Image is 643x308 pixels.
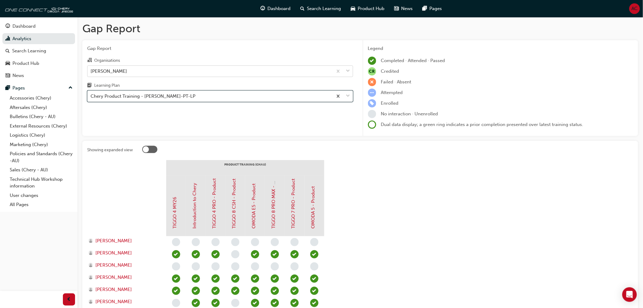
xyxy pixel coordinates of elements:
[12,23,36,30] div: Dashboard
[87,147,133,153] div: Showing expanded view
[251,184,257,229] a: OMODA E5 - Product
[95,274,132,281] span: [PERSON_NAME]
[418,2,447,15] a: pages-iconPages
[172,238,180,246] span: learningRecordVerb_NONE-icon
[429,5,442,12] span: Pages
[368,99,376,107] span: learningRecordVerb_ENROLL-icon
[231,299,239,307] span: learningRecordVerb_NONE-icon
[211,238,220,246] span: learningRecordVerb_NONE-icon
[251,299,259,307] span: learningRecordVerb_PASS-icon
[95,286,132,293] span: [PERSON_NAME]
[381,90,403,95] span: Attempted
[172,250,180,258] span: learningRecordVerb_PASS-icon
[88,286,160,293] a: [PERSON_NAME]
[256,2,295,15] a: guage-iconDashboard
[95,237,132,244] span: [PERSON_NAME]
[251,238,259,246] span: learningRecordVerb_NONE-icon
[172,275,180,283] span: learningRecordVerb_PASS-icon
[381,58,445,63] span: Completed · Attended · Passed
[172,262,180,271] span: learningRecordVerb_NONE-icon
[267,5,291,12] span: Dashboard
[87,58,92,63] span: organisation-icon
[5,61,10,66] span: car-icon
[7,175,75,191] a: Technical Hub Workshop information
[271,275,279,283] span: learningRecordVerb_PASS-icon
[7,200,75,209] a: All Pages
[231,250,239,258] span: learningRecordVerb_NONE-icon
[291,299,299,307] span: learningRecordVerb_PASS-icon
[2,33,75,44] a: Analytics
[95,250,132,257] span: [PERSON_NAME]
[7,103,75,112] a: Aftersales (Chery)
[394,5,399,12] span: news-icon
[346,2,389,15] a: car-iconProduct Hub
[381,100,399,106] span: Enrolled
[172,299,180,307] span: learningRecordVerb_NONE-icon
[368,78,376,86] span: learningRecordVerb_FAIL-icon
[87,83,92,89] span: learningplan-icon
[381,79,411,85] span: Failed · Absent
[271,262,279,271] span: learningRecordVerb_NONE-icon
[310,238,318,246] span: learningRecordVerb_NONE-icon
[5,48,10,54] span: search-icon
[192,287,200,295] span: learningRecordVerb_COMPLETE-icon
[310,299,318,307] span: learningRecordVerb_PASS-icon
[7,140,75,149] a: Marketing (Chery)
[2,70,75,81] a: News
[629,3,640,14] button: AC
[192,262,200,271] span: learningRecordVerb_NONE-icon
[12,60,39,67] div: Product Hub
[381,68,399,74] span: Credited
[271,168,277,229] a: TIGGO 8 PRO MAX - Product
[291,262,299,271] span: learningRecordVerb_NONE-icon
[291,275,299,283] span: learningRecordVerb_PASS-icon
[422,5,427,12] span: pages-icon
[310,250,318,258] span: learningRecordVerb_PASS-icon
[192,238,200,246] span: learningRecordVerb_NONE-icon
[251,250,259,258] span: learningRecordVerb_PASS-icon
[346,67,350,75] span: down-icon
[7,121,75,131] a: External Resources (Chery)
[5,24,10,29] span: guage-icon
[310,287,318,295] span: learningRecordVerb_PASS-icon
[7,93,75,103] a: Accessories (Chery)
[192,275,200,283] span: learningRecordVerb_COMPLETE-icon
[82,22,638,35] h1: Gap Report
[88,262,160,269] a: [PERSON_NAME]
[2,21,75,32] a: Dashboard
[88,274,160,281] a: [PERSON_NAME]
[389,2,418,15] a: news-iconNews
[346,92,350,100] span: down-icon
[307,5,341,12] span: Search Learning
[68,84,73,92] span: up-icon
[232,179,237,229] a: TIGGO 8 CSH - Product
[271,250,279,258] span: learningRecordVerb_PASS-icon
[381,122,583,127] span: Dual data display; a green ring indicates a prior completion presented over latest training status.
[91,93,195,100] div: Chery Product Training - [PERSON_NAME]-PT-LP
[95,262,132,269] span: [PERSON_NAME]
[2,45,75,57] a: Search Learning
[291,179,296,229] a: TIGGO 7 PRO - Product
[172,287,180,295] span: learningRecordVerb_PASS-icon
[87,45,353,52] span: Gap Report
[231,275,239,283] span: learningRecordVerb_PASS-icon
[211,287,220,295] span: learningRecordVerb_PASS-icon
[351,5,355,12] span: car-icon
[271,238,279,246] span: learningRecordVerb_NONE-icon
[3,2,73,15] img: oneconnect
[300,5,304,12] span: search-icon
[5,73,10,79] span: news-icon
[251,287,259,295] span: learningRecordVerb_PASS-icon
[231,238,239,246] span: learningRecordVerb_NONE-icon
[368,57,376,65] span: learningRecordVerb_COMPLETE-icon
[251,262,259,271] span: learningRecordVerb_NONE-icon
[192,299,200,307] span: learningRecordVerb_COMPLETE-icon
[291,287,299,295] span: learningRecordVerb_PASS-icon
[368,67,376,75] span: null-icon
[291,250,299,258] span: learningRecordVerb_PASS-icon
[368,45,634,52] div: Legend
[295,2,346,15] a: search-iconSearch Learning
[67,296,71,303] span: prev-icon
[7,191,75,200] a: User changes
